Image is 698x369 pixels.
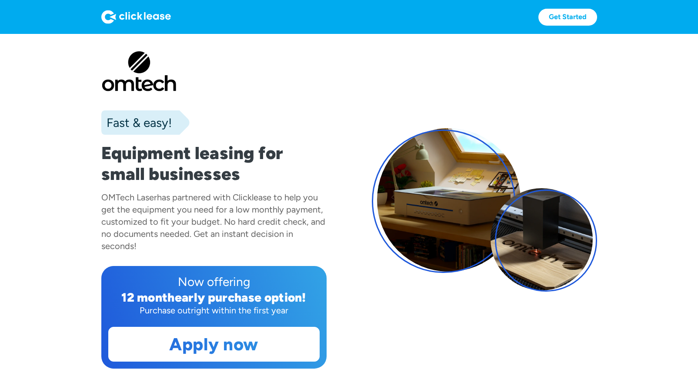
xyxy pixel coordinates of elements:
div: OMTech Laser [101,192,157,203]
div: early purchase option! [175,290,306,305]
div: Purchase outright within the first year [108,304,320,316]
div: 12 month [121,290,175,305]
img: Logo [101,10,171,24]
div: Now offering [108,273,320,290]
div: has partnered with Clicklease to help you get the equipment you need for a low monthly payment, c... [101,192,325,251]
a: Apply now [109,327,319,361]
a: Get Started [538,9,597,26]
h1: Equipment leasing for small businesses [101,143,327,184]
div: Fast & easy! [101,114,172,131]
